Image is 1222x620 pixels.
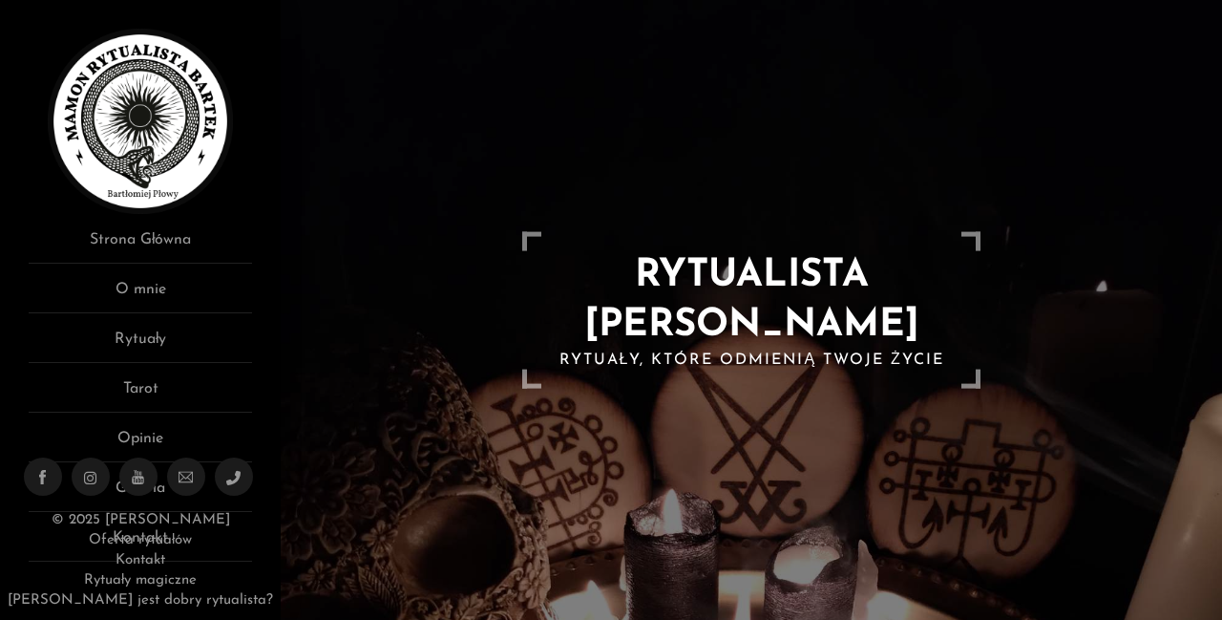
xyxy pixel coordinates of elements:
h1: RYTUALISTA [PERSON_NAME] [541,250,961,350]
a: Rytuały magiczne [84,573,197,588]
a: Oferta rytuałów [89,533,192,547]
a: Tarot [29,377,252,413]
a: Opinie [29,427,252,462]
a: [PERSON_NAME] jest dobry rytualista? [8,593,273,608]
a: Kontakt [116,553,165,567]
a: Rytuały [29,328,252,363]
img: Rytualista Bartek [48,29,233,214]
a: Strona Główna [29,228,252,264]
h2: Rytuały, które odmienią Twoje życie [541,350,961,370]
a: O mnie [29,278,252,313]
